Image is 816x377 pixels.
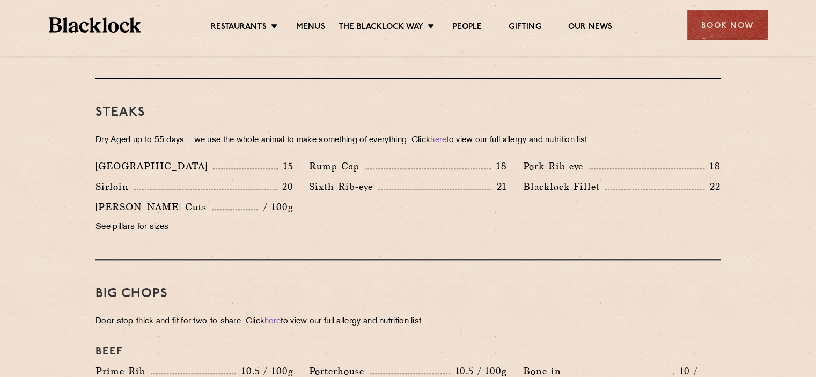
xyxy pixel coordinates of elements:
[509,22,541,34] a: Gifting
[704,159,721,173] p: 18
[211,22,267,34] a: Restaurants
[309,159,365,174] p: Rump Cap
[95,133,721,148] p: Dry Aged up to 55 days − we use the whole animal to make something of everything. Click to view o...
[95,220,293,235] p: See pillars for sizes
[95,199,212,215] p: [PERSON_NAME] Cuts
[264,317,281,326] a: here
[430,136,446,144] a: here
[687,10,768,40] div: Book Now
[568,22,613,34] a: Our News
[309,179,378,194] p: Sixth Rib-eye
[296,22,325,34] a: Menus
[95,345,721,358] h4: Beef
[49,17,142,33] img: BL_Textured_Logo-footer-cropped.svg
[95,287,721,301] h3: Big Chops
[704,180,721,194] p: 22
[278,159,293,173] p: 15
[523,159,589,174] p: Pork Rib-eye
[95,106,721,120] h3: Steaks
[95,159,213,174] p: [GEOGRAPHIC_DATA]
[95,314,721,329] p: Door-stop-thick and fit for two-to-share. Click to view our full allergy and nutrition list.
[277,180,293,194] p: 20
[339,22,423,34] a: The Blacklock Way
[491,159,507,173] p: 18
[523,179,605,194] p: Blacklock Fillet
[491,180,507,194] p: 21
[453,22,482,34] a: People
[95,179,134,194] p: Sirloin
[258,200,293,214] p: / 100g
